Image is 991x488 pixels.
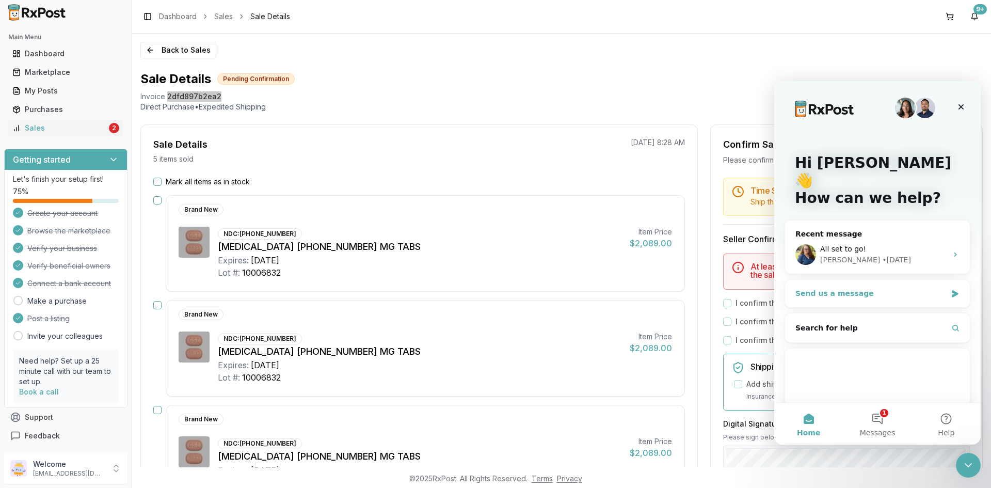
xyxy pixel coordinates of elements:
[630,436,672,447] div: Item Price
[630,447,672,459] div: $2,089.00
[242,266,281,279] div: 10006832
[251,464,279,476] div: [DATE]
[736,317,949,327] label: I confirm that all 0 selected items match the listed condition
[140,102,983,112] p: Direct Purchase • Expedited Shipping
[218,266,240,279] div: Lot #:
[774,81,981,445] iframe: Intercom live chat
[723,433,970,442] p: Please sign below to confirm your acceptance of this order
[153,137,207,152] div: Sale Details
[159,11,197,22] a: Dashboard
[218,359,249,371] div: Expires:
[736,298,965,308] label: I confirm that the 0 selected items are in stock and ready to ship
[4,4,70,21] img: RxPost Logo
[179,227,210,258] img: Biktarvy 50-200-25 MG TABS
[12,67,119,77] div: Marketplace
[179,332,210,363] img: Biktarvy 50-200-25 MG TABS
[167,91,221,102] span: 2dfd897b2ea2
[630,237,672,249] div: $2,089.00
[140,42,216,58] button: Back to Sales
[218,344,621,359] div: [MEDICAL_DATA] [PHONE_NUMBER] MG TABS
[723,233,970,245] h3: Seller Confirmation
[723,137,782,152] div: Confirm Sale
[13,174,119,184] p: Let's finish your setup first!
[12,86,119,96] div: My Posts
[179,436,210,467] img: Biktarvy 50-200-25 MG TABS
[166,177,250,187] label: Mark all items as in stock
[109,123,119,133] div: 2
[218,240,621,254] div: [MEDICAL_DATA] [PHONE_NUMBER] MG TABS
[12,123,107,133] div: Sales
[10,460,27,477] img: User avatar
[251,254,279,266] div: [DATE]
[750,186,961,195] h5: Time Sensitive
[4,45,127,62] button: Dashboard
[218,254,249,266] div: Expires:
[33,459,105,469] p: Welcome
[4,408,127,427] button: Support
[27,331,103,341] a: Invite your colleagues
[159,11,290,22] nav: breadcrumb
[153,154,194,164] p: 5 items sold
[956,453,981,478] iframe: Intercom live chat
[723,155,970,165] div: Please confirm you have all items in stock before proceeding
[19,387,59,396] a: Book a call
[27,296,87,306] a: Make a purchase
[630,332,672,342] div: Item Price
[27,313,70,324] span: Post a listing
[4,120,127,136] button: Sales2
[251,359,279,371] div: [DATE]
[723,419,970,429] h3: Digital Signature
[630,227,672,237] div: Item Price
[218,333,302,344] div: NDC: [PHONE_NUMBER]
[966,8,983,25] button: 9+
[217,73,295,85] div: Pending Confirmation
[8,100,123,119] a: Purchases
[736,335,897,345] label: I confirm that all expiration dates are correct
[27,243,97,254] span: Verify your business
[8,82,123,100] a: My Posts
[750,262,961,279] h5: At least one item must be marked as in stock to confirm the sale.
[179,414,223,425] div: Brand New
[179,204,223,215] div: Brand New
[8,119,123,137] a: Sales2
[4,64,127,81] button: Marketplace
[242,371,281,384] div: 10006832
[532,474,553,483] a: Terms
[4,101,127,118] button: Purchases
[140,91,165,102] div: Invoice
[4,83,127,99] button: My Posts
[8,63,123,82] a: Marketplace
[631,137,685,148] p: [DATE] 8:28 AM
[12,104,119,115] div: Purchases
[27,208,98,218] span: Create your account
[218,464,249,476] div: Expires:
[8,33,123,41] h2: Main Menu
[19,356,113,387] p: Need help? Set up a 25 minute call with our team to set up.
[214,11,233,22] a: Sales
[8,44,123,63] a: Dashboard
[218,449,621,464] div: [MEDICAL_DATA] [PHONE_NUMBER] MG TABS
[746,391,961,402] p: Insurance covers loss, damage, or theft during transit.
[25,431,60,441] span: Feedback
[140,71,211,87] h1: Sale Details
[13,186,28,197] span: 75 %
[750,363,961,371] h5: Shipping Insurance
[218,371,240,384] div: Lot #:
